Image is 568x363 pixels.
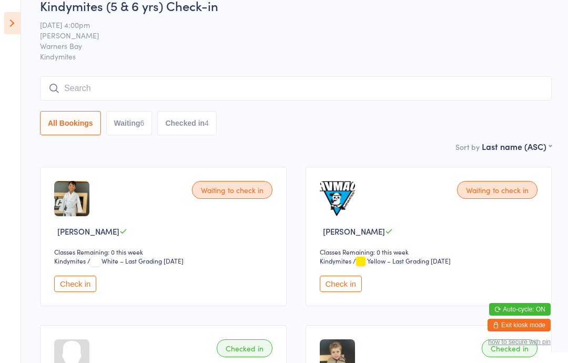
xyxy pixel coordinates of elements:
[40,19,535,30] span: [DATE] 4:00pm
[54,247,276,256] div: Classes Remaining: 0 this week
[353,256,451,265] span: / Yellow – Last Grading [DATE]
[455,142,480,152] label: Sort by
[54,181,89,216] img: image1756879474.png
[205,119,209,127] div: 4
[54,256,86,265] div: Kindymites
[40,30,535,41] span: [PERSON_NAME]
[57,226,119,237] span: [PERSON_NAME]
[40,41,535,51] span: Warners Bay
[482,140,552,152] div: Last name (ASC)
[488,338,551,346] button: how to secure with pin
[157,111,217,135] button: Checked in4
[106,111,153,135] button: Waiting6
[320,181,355,216] img: image1694314338.png
[489,303,551,316] button: Auto-cycle: ON
[87,256,184,265] span: / White – Last Grading [DATE]
[488,319,551,331] button: Exit kiosk mode
[482,339,537,357] div: Checked in
[192,181,272,199] div: Waiting to check in
[320,276,362,292] button: Check in
[323,226,385,237] span: [PERSON_NAME]
[457,181,537,199] div: Waiting to check in
[217,339,272,357] div: Checked in
[320,247,541,256] div: Classes Remaining: 0 this week
[54,276,96,292] button: Check in
[40,111,101,135] button: All Bookings
[40,51,552,62] span: Kindymites
[320,256,351,265] div: Kindymites
[40,76,552,100] input: Search
[140,119,145,127] div: 6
